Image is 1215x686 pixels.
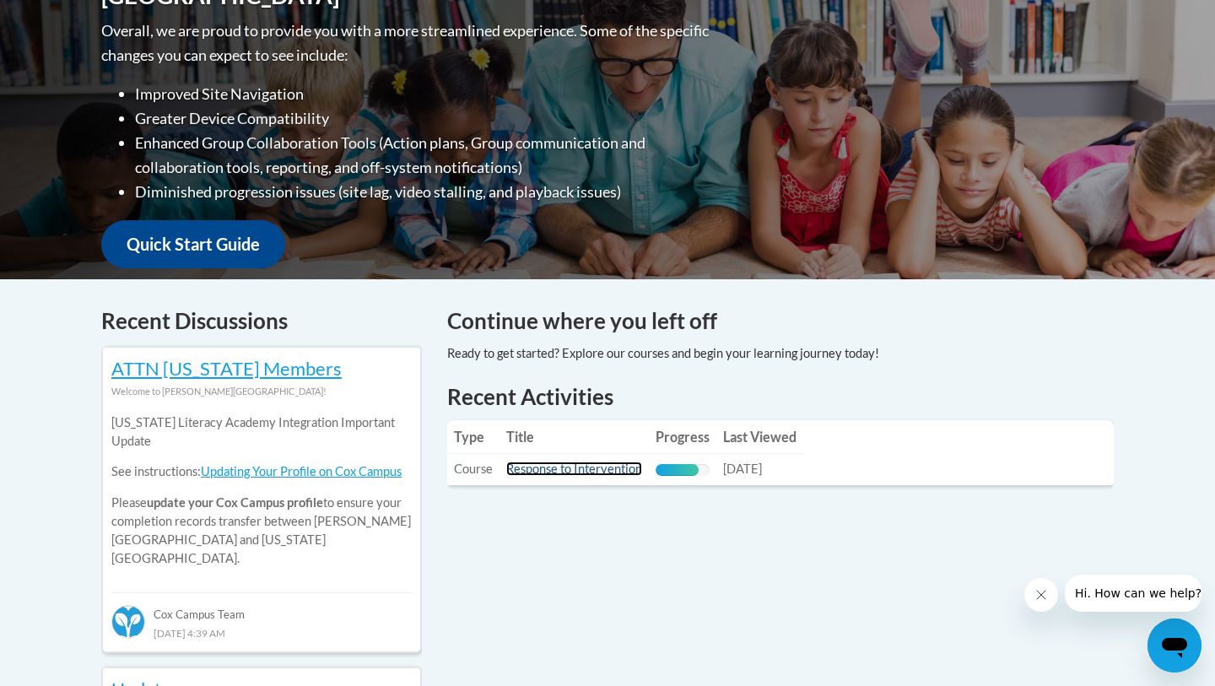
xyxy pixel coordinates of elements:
[135,131,713,180] li: Enhanced Group Collaboration Tools (Action plans, Group communication and collaboration tools, re...
[111,401,412,581] div: Please to ensure your completion records transfer between [PERSON_NAME][GEOGRAPHIC_DATA] and [US_...
[111,624,412,642] div: [DATE] 4:39 AM
[111,592,412,623] div: Cox Campus Team
[506,462,642,476] a: Response to Intervention
[135,106,713,131] li: Greater Device Compatibility
[723,462,762,476] span: [DATE]
[447,305,1114,338] h4: Continue where you left off
[135,82,713,106] li: Improved Site Navigation
[656,464,699,476] div: Progress, %
[1065,575,1201,612] iframe: Message from company
[1147,618,1201,672] iframe: Button to launch messaging window
[111,357,342,380] a: ATTN [US_STATE] Members
[1024,578,1058,612] iframe: Close message
[649,420,716,454] th: Progress
[499,420,649,454] th: Title
[447,381,1114,412] h1: Recent Activities
[111,413,412,451] p: [US_STATE] Literacy Academy Integration Important Update
[716,420,803,454] th: Last Viewed
[147,495,323,510] b: update your Cox Campus profile
[454,462,493,476] span: Course
[135,180,713,204] li: Diminished progression issues (site lag, video stalling, and playback issues)
[111,382,412,401] div: Welcome to [PERSON_NAME][GEOGRAPHIC_DATA]!
[447,420,499,454] th: Type
[101,19,713,68] p: Overall, we are proud to provide you with a more streamlined experience. Some of the specific cha...
[101,220,285,268] a: Quick Start Guide
[201,464,402,478] a: Updating Your Profile on Cox Campus
[101,305,422,338] h4: Recent Discussions
[111,605,145,639] img: Cox Campus Team
[111,462,412,481] p: See instructions:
